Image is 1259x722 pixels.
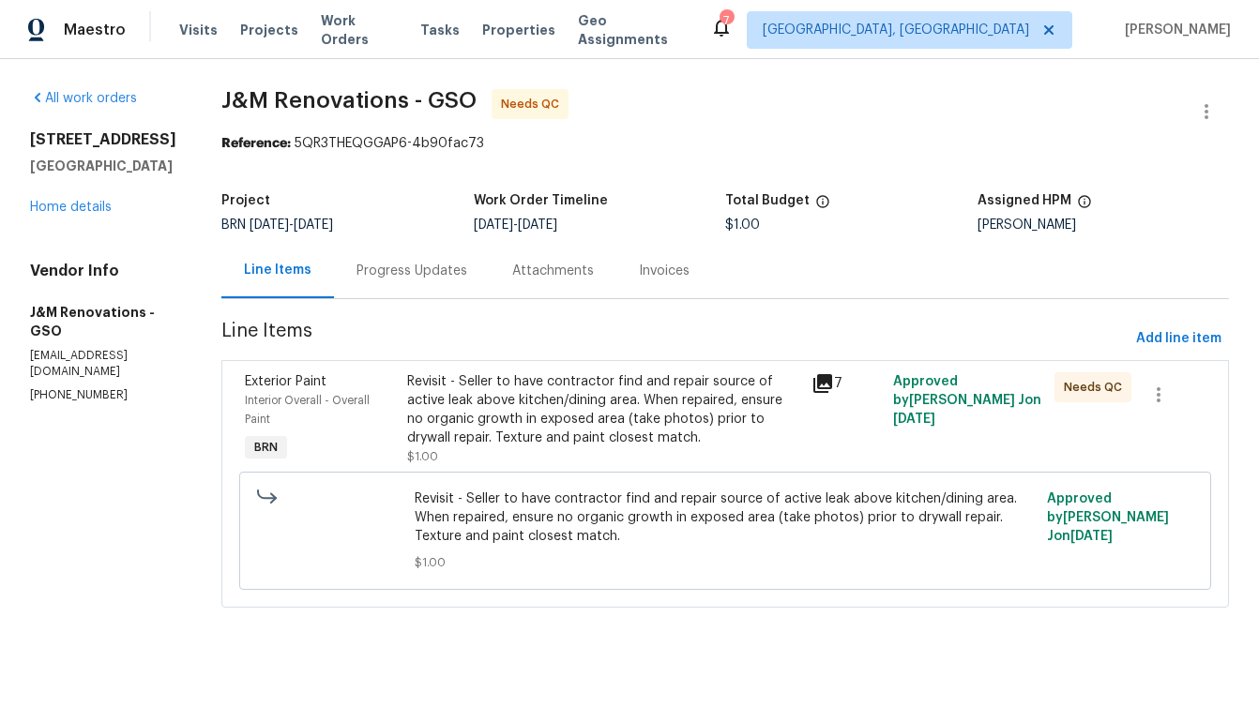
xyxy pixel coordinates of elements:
span: The total cost of line items that have been proposed by Opendoor. This sum includes line items th... [815,194,830,218]
span: [DATE] [1070,530,1113,543]
div: 7 [720,11,733,30]
span: $1.00 [415,553,1035,572]
span: Projects [240,21,298,39]
h5: J&M Renovations - GSO [30,303,176,340]
div: 5QR3THEQGGAP6-4b90fac73 [221,134,1229,153]
b: Reference: [221,137,291,150]
span: BRN [247,438,285,457]
span: Work Orders [321,11,398,49]
div: Line Items [244,261,311,279]
button: Add line item [1129,322,1229,356]
h5: Project [221,194,270,207]
div: Progress Updates [356,262,467,280]
span: J&M Renovations - GSO [221,89,477,112]
span: Add line item [1136,327,1221,351]
span: [DATE] [294,218,333,232]
span: [DATE] [474,218,513,232]
span: [GEOGRAPHIC_DATA], [GEOGRAPHIC_DATA] [763,21,1029,39]
h5: Total Budget [725,194,810,207]
span: [PERSON_NAME] [1117,21,1231,39]
h2: [STREET_ADDRESS] [30,130,176,149]
span: [DATE] [250,218,289,232]
span: BRN [221,218,333,232]
span: [DATE] [893,413,935,426]
a: Home details [30,201,112,214]
span: Geo Assignments [578,11,688,49]
span: Needs QC [501,95,567,113]
div: 7 [812,372,881,395]
span: Interior Overall - Overall Paint [245,395,370,425]
span: Tasks [420,23,460,37]
span: Approved by [PERSON_NAME] J on [893,375,1041,426]
span: Needs QC [1064,378,1130,397]
span: Revisit - Seller to have contractor find and repair source of active leak above kitchen/dining ar... [415,489,1035,546]
span: Properties [482,21,555,39]
h5: Work Order Timeline [474,194,608,207]
div: Revisit - Seller to have contractor find and repair source of active leak above kitchen/dining ar... [407,372,801,447]
p: [EMAIL_ADDRESS][DOMAIN_NAME] [30,348,176,380]
span: - [474,218,557,232]
h4: Vendor Info [30,262,176,280]
a: All work orders [30,92,137,105]
span: The hpm assigned to this work order. [1077,194,1092,218]
span: Line Items [221,322,1129,356]
span: [DATE] [518,218,557,232]
span: Visits [179,21,218,39]
p: [PHONE_NUMBER] [30,387,176,403]
span: Approved by [PERSON_NAME] J on [1047,492,1169,543]
div: Invoices [639,262,690,280]
span: $1.00 [407,451,438,462]
div: Attachments [512,262,594,280]
h5: [GEOGRAPHIC_DATA] [30,157,176,175]
span: - [250,218,333,232]
span: Maestro [64,21,126,39]
div: [PERSON_NAME] [978,218,1230,232]
h5: Assigned HPM [978,194,1071,207]
span: Exterior Paint [245,375,326,388]
span: $1.00 [725,218,760,232]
